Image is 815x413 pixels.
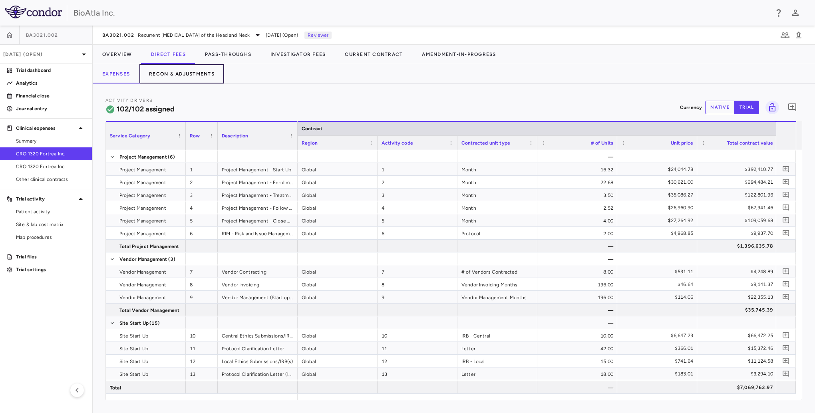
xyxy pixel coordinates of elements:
div: 14 [378,380,457,393]
span: Patient activity [16,208,85,215]
div: 3.50 [537,189,617,201]
div: — [537,150,617,163]
h6: 102/102 assigned [117,104,175,115]
button: trial [734,101,759,114]
span: Total Project Management [119,240,179,253]
div: Project Management - Follow Up [218,201,298,214]
span: Vendor Management [119,278,167,291]
div: 196.00 [537,278,617,290]
p: Journal entry [16,105,85,112]
div: 9 [186,291,218,303]
button: Add comment [781,368,791,379]
button: Investigator Fees [261,45,335,64]
p: Financial close [16,92,85,99]
span: Unit price [671,140,694,146]
button: Add comment [781,343,791,353]
div: $22,355.13 [704,291,773,304]
div: 13 [186,367,218,380]
div: # of Vendors Contracted [457,265,537,278]
p: Reviewer [304,32,332,39]
span: Activity code [382,140,413,146]
span: Total Vendor Management [119,304,179,317]
div: $35,086.27 [624,189,693,201]
div: $30,621.00 [624,176,693,189]
div: Protocol Clarification Letter (local) [218,367,298,380]
div: Protocol Clarification Letter [218,342,298,354]
p: Trial files [16,253,85,260]
div: $366.01 [624,342,693,355]
svg: Add comment [782,178,790,186]
div: $531.11 [624,265,693,278]
svg: Add comment [782,229,790,237]
span: Site Start Up [119,355,148,368]
div: 3 [186,189,218,201]
button: Add comment [781,164,791,175]
div: $694,484.21 [704,176,773,189]
div: Global [298,355,378,367]
span: Service Category [110,133,150,139]
span: CRO 1320 Fortrea Inc. [16,163,85,170]
div: 6 [186,227,218,239]
svg: Add comment [782,332,790,339]
div: 8 [186,278,218,290]
svg: Add comment [782,370,790,377]
span: Project Management [119,227,166,240]
span: Site Start Up [119,317,149,330]
span: [DATE] (Open) [266,32,298,39]
span: Other clinical contracts [16,176,85,183]
span: Activity Drivers [105,98,153,103]
div: 2.52 [537,201,617,214]
div: 196.00 [537,291,617,303]
div: 1 [378,163,457,175]
svg: Add comment [782,357,790,365]
div: 2 [186,176,218,188]
span: Contracted unit type [461,140,510,146]
span: Contract [302,126,322,131]
div: RIM - Risk and Issue Management [218,227,298,239]
button: Pass-Throughs [195,45,261,64]
span: (3) [168,253,175,266]
div: $7,069,763.97 [704,381,773,394]
span: (6) [168,151,175,163]
div: Vendor Management (Start up to Close Out) [218,291,298,303]
span: Site Start Up [119,368,148,381]
button: Expenses [93,64,139,83]
div: Global [298,278,378,290]
div: $741.64 [624,355,693,367]
div: Local Ethics Submissions/IRB(s) [218,355,298,367]
div: # of Sites Contacted [457,380,537,393]
div: $114.06 [624,291,693,304]
div: Global [298,163,378,175]
button: Add comment [781,202,791,213]
div: Vendor Management Months [457,291,537,303]
div: 16.32 [537,163,617,175]
button: Add comment [781,279,791,290]
div: $24,044.78 [624,163,693,176]
div: 11 [186,342,218,354]
div: 4 [378,201,457,214]
div: Project Management - Close Out [218,214,298,226]
span: Row [190,133,200,139]
div: Global [298,329,378,342]
div: Global [298,291,378,303]
p: Analytics [16,79,85,87]
div: Project Management - Treatment [218,189,298,201]
svg: Add comment [782,204,790,211]
span: (15) [149,317,160,330]
span: Summary [16,137,85,145]
button: Amendment-In-Progress [412,45,505,64]
div: $11,124.58 [704,355,773,367]
span: BA3021.002 [102,32,135,38]
div: Global [298,214,378,226]
div: $109,059.68 [704,214,773,227]
div: Month [457,214,537,226]
div: Global [298,342,378,354]
div: Month [457,176,537,188]
div: 42.00 [537,342,617,354]
div: Vendor Invoicing Months [457,278,537,290]
button: Add comment [781,215,791,226]
p: Trial activity [16,195,76,203]
div: 12 [186,355,218,367]
span: Project Management [119,202,166,214]
div: Central Ethics Submissions/IRB(s) [218,329,298,342]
